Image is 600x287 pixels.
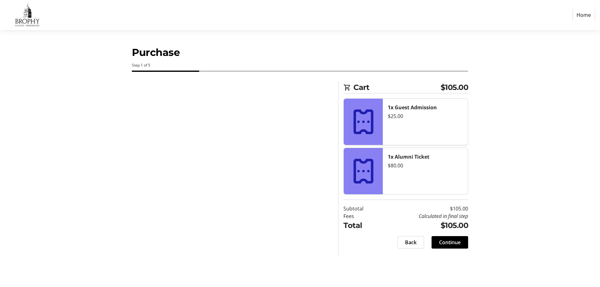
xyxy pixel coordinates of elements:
span: Continue [439,239,461,246]
strong: 1x Guest Admission [388,104,437,111]
img: Brophy College Preparatory 's Logo [5,2,49,27]
div: $80.00 [388,162,463,169]
span: $105.00 [441,82,468,93]
div: Step 1 of 5 [132,62,468,68]
td: $105.00 [379,220,468,231]
td: Total [343,220,379,231]
h1: Purchase [132,45,468,60]
span: Back [405,239,417,246]
strong: 1x Alumni Ticket [388,153,429,160]
td: Subtotal [343,205,379,212]
td: $105.00 [379,205,468,212]
a: Home [572,9,595,21]
td: Fees [343,212,379,220]
span: Cart [353,82,441,93]
td: Calculated in final step [379,212,468,220]
button: Back [397,236,424,249]
div: $25.00 [388,112,463,120]
button: Continue [432,236,468,249]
